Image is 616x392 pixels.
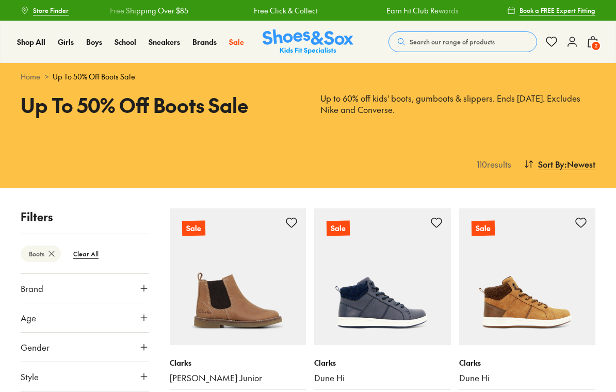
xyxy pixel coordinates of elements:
[182,221,205,236] p: Sale
[33,6,69,15] span: Store Finder
[314,208,451,345] a: Sale
[520,6,595,15] span: Book a FREE Expert Fitting
[538,158,564,170] span: Sort By
[251,5,315,16] a: Free Click & Collect
[17,37,45,47] a: Shop All
[383,5,455,16] a: Earn Fit Club Rewards
[473,158,511,170] p: 110 results
[21,1,69,20] a: Store Finder
[229,37,244,47] a: Sale
[21,246,61,262] btn: Boots
[388,31,537,52] button: Search our range of products
[21,274,149,303] button: Brand
[459,372,596,384] a: Dune Hi
[263,29,353,55] a: Shoes & Sox
[327,221,350,236] p: Sale
[21,362,149,391] button: Style
[53,71,135,82] span: Up To 50% Off Boots Sale
[21,333,149,362] button: Gender
[587,30,599,53] button: 2
[107,5,185,16] a: Free Shipping Over $85
[314,357,451,368] p: Clarks
[471,221,494,236] p: Sale
[192,37,217,47] a: Brands
[263,29,353,55] img: SNS_Logo_Responsive.svg
[591,41,601,51] span: 2
[21,370,39,383] span: Style
[320,93,595,116] p: Up to 60% off kids' boots, gumboots & slippers. Ends [DATE]. Excludes Nike and Converse.
[170,357,306,368] p: Clarks
[21,312,36,324] span: Age
[86,37,102,47] a: Boys
[21,303,149,332] button: Age
[564,158,595,170] span: : Newest
[21,71,595,82] div: >
[410,37,495,46] span: Search our range of products
[21,341,50,353] span: Gender
[115,37,136,47] a: School
[21,208,149,225] p: Filters
[21,282,43,295] span: Brand
[459,208,596,345] a: Sale
[58,37,74,47] a: Girls
[21,71,40,82] a: Home
[21,90,296,120] h1: Up To 50% Off Boots Sale
[65,244,107,263] btn: Clear All
[459,357,596,368] p: Clarks
[524,153,595,175] button: Sort By:Newest
[507,1,595,20] a: Book a FREE Expert Fitting
[314,372,451,384] a: Dune Hi
[170,208,306,345] a: Sale
[149,37,180,47] a: Sneakers
[170,372,306,384] a: [PERSON_NAME] Junior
